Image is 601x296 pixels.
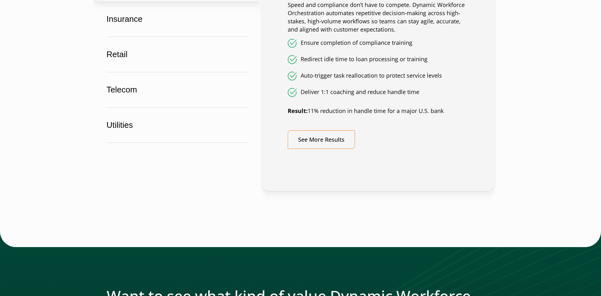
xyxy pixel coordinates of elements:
[288,39,469,48] li: Ensure completion of compliance training
[288,107,469,115] p: 11% reduction in handle time for a major U.S. bank
[288,55,469,64] li: Redirect idle time to loan processing or training
[94,1,262,37] button: Insurance
[288,130,355,149] a: See More Results
[288,107,308,115] strong: Result:
[288,88,469,97] li: Deliver 1:1 coaching and reduce handle time
[94,72,262,108] button: Telecom
[94,37,262,72] button: Retail
[94,107,262,143] button: Utilities
[288,1,469,34] p: Speed and compliance don’t have to compete. Dynamic Workforce Orchestration automates repetitive ...
[288,72,469,80] li: Auto-trigger task reallocation to protect service levels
